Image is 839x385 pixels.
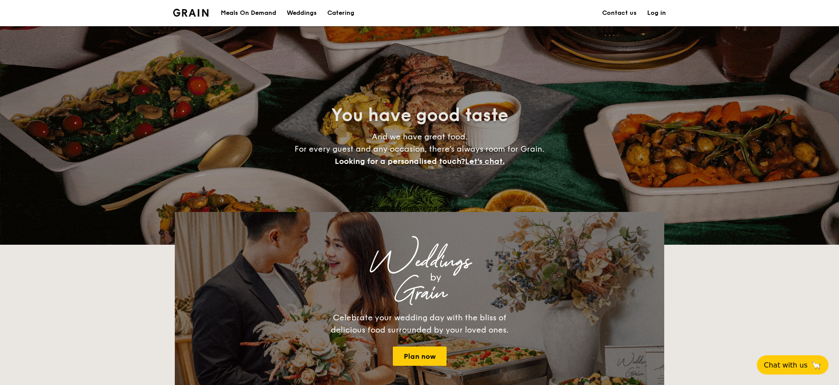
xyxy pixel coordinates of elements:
[757,355,829,375] button: Chat with us🦙
[252,254,587,270] div: Weddings
[811,360,822,370] span: 🦙
[321,312,518,336] div: Celebrate your wedding day with the bliss of delicious food surrounded by your loved ones.
[175,204,664,212] div: Loading menus magically...
[252,285,587,301] div: Grain
[173,9,208,17] img: Grain
[393,347,447,366] a: Plan now
[173,9,208,17] a: Logotype
[465,156,505,166] span: Let's chat.
[764,361,808,369] span: Chat with us
[284,270,587,285] div: by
